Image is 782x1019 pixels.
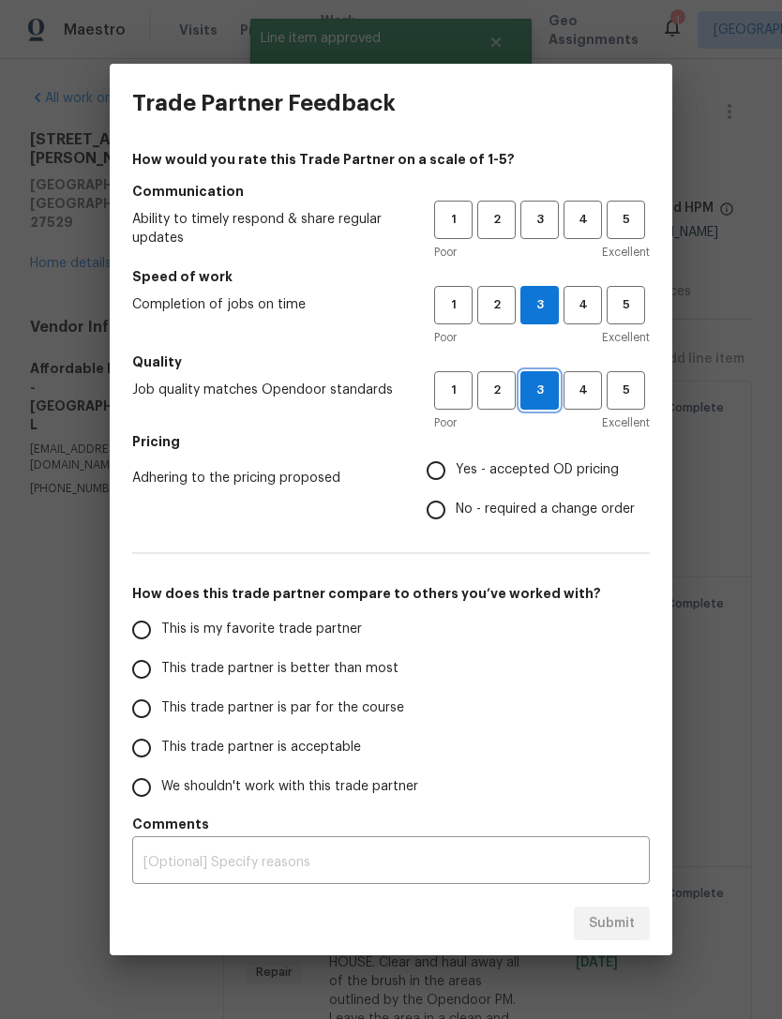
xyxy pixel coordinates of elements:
[520,371,559,410] button: 3
[602,243,650,262] span: Excellent
[132,469,397,487] span: Adhering to the pricing proposed
[564,201,602,239] button: 4
[436,209,471,231] span: 1
[565,294,600,316] span: 4
[161,738,361,757] span: This trade partner is acceptable
[565,209,600,231] span: 4
[434,371,473,410] button: 1
[565,380,600,401] span: 4
[479,209,514,231] span: 2
[479,380,514,401] span: 2
[132,584,650,603] h5: How does this trade partner compare to others you’ve worked with?
[456,460,619,480] span: Yes - accepted OD pricing
[132,610,650,807] div: How does this trade partner compare to others you’ve worked with?
[456,500,635,519] span: No - required a change order
[477,201,516,239] button: 2
[132,381,404,399] span: Job quality matches Opendoor standards
[161,777,418,797] span: We shouldn't work with this trade partner
[609,209,643,231] span: 5
[434,201,473,239] button: 1
[436,380,471,401] span: 1
[607,371,645,410] button: 5
[609,294,643,316] span: 5
[602,413,650,432] span: Excellent
[132,815,650,833] h5: Comments
[132,295,404,314] span: Completion of jobs on time
[132,352,650,371] h5: Quality
[607,201,645,239] button: 5
[434,413,457,432] span: Poor
[434,243,457,262] span: Poor
[602,328,650,347] span: Excellent
[477,371,516,410] button: 2
[132,210,404,247] span: Ability to timely respond & share regular updates
[436,294,471,316] span: 1
[564,286,602,324] button: 4
[434,328,457,347] span: Poor
[132,90,396,116] h3: Trade Partner Feedback
[161,659,399,679] span: This trade partner is better than most
[132,182,650,201] h5: Communication
[521,294,558,316] span: 3
[520,201,559,239] button: 3
[521,380,558,401] span: 3
[564,371,602,410] button: 4
[132,150,650,169] h4: How would you rate this Trade Partner on a scale of 1-5?
[161,620,362,639] span: This is my favorite trade partner
[522,209,557,231] span: 3
[477,286,516,324] button: 2
[427,451,650,530] div: Pricing
[132,267,650,286] h5: Speed of work
[132,432,650,451] h5: Pricing
[520,286,559,324] button: 3
[161,698,404,718] span: This trade partner is par for the course
[434,286,473,324] button: 1
[607,286,645,324] button: 5
[479,294,514,316] span: 2
[609,380,643,401] span: 5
